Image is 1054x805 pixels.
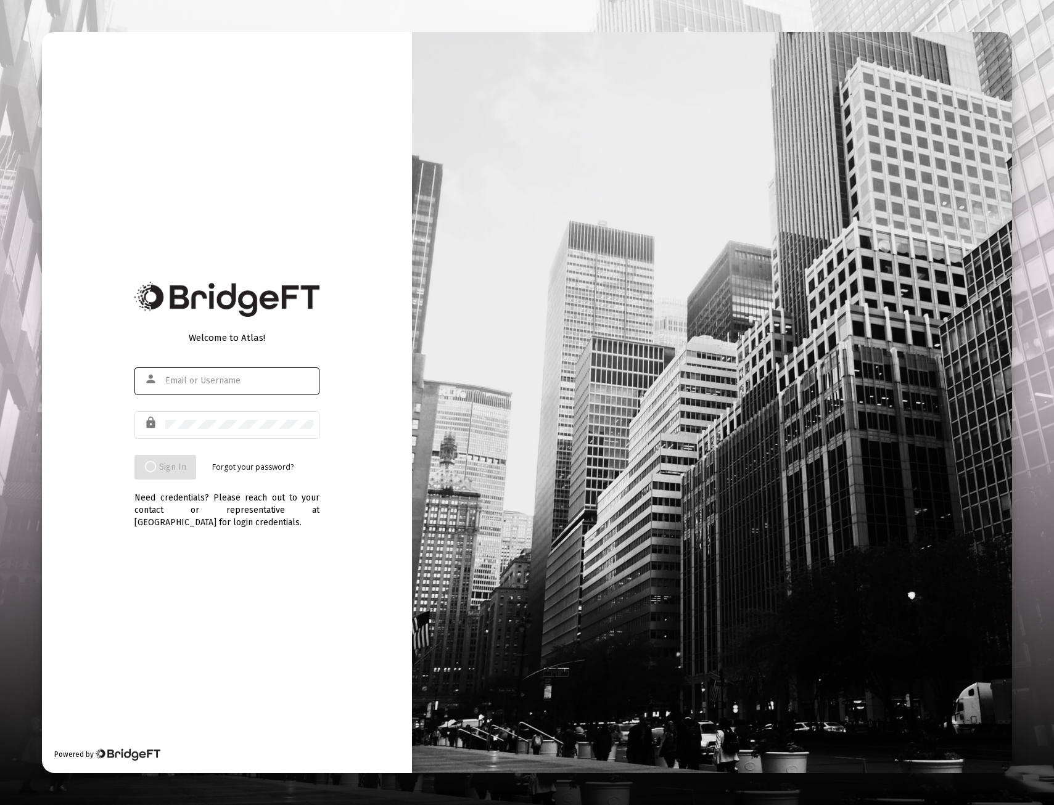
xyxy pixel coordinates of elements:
[54,748,160,761] div: Powered by
[212,461,294,473] a: Forgot your password?
[134,480,319,529] div: Need credentials? Please reach out to your contact or representative at [GEOGRAPHIC_DATA] for log...
[144,415,159,430] mat-icon: lock
[134,455,196,480] button: Sign In
[165,376,313,386] input: Email or Username
[134,332,319,344] div: Welcome to Atlas!
[95,748,160,761] img: Bridge Financial Technology Logo
[134,282,319,317] img: Bridge Financial Technology Logo
[144,372,159,386] mat-icon: person
[144,462,186,472] span: Sign In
